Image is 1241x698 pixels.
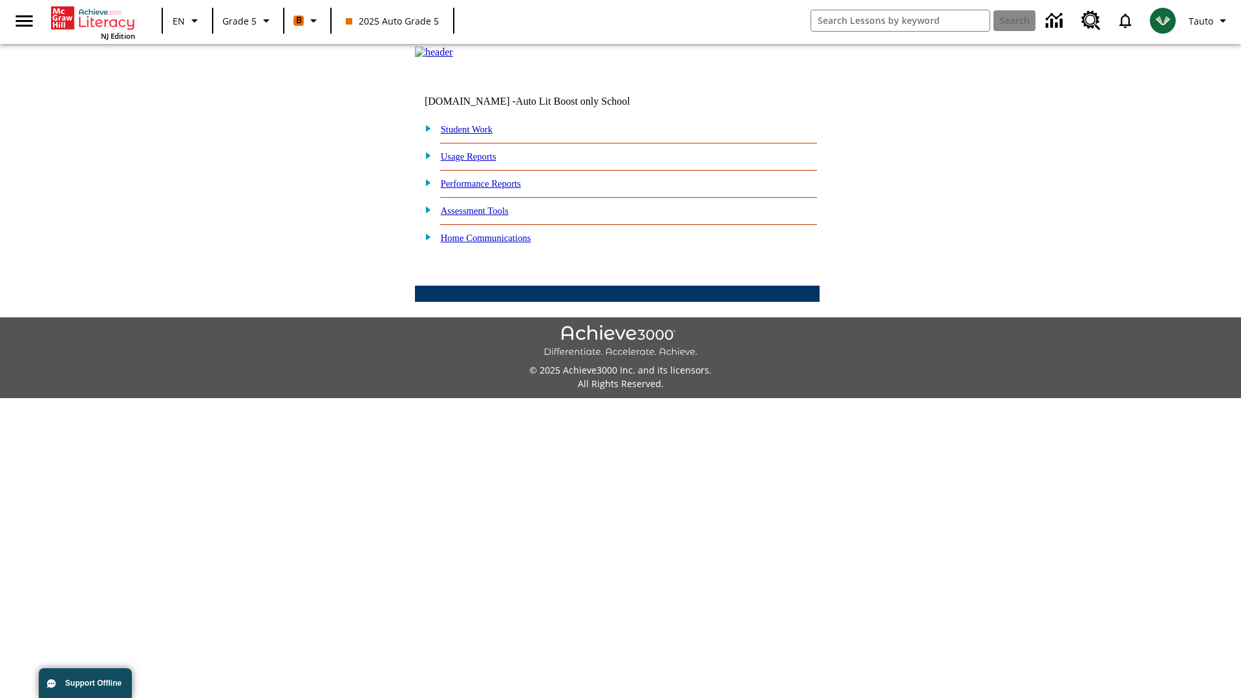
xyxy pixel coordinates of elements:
a: Assessment Tools [441,206,509,216]
button: Profile/Settings [1183,9,1236,32]
button: Language: EN, Select a language [167,9,208,32]
img: header [415,47,453,58]
button: Select a new avatar [1142,4,1183,37]
span: EN [173,14,185,28]
img: Achieve3000 Differentiate Accelerate Achieve [544,325,697,358]
input: search field [811,10,990,31]
a: Performance Reports [441,178,521,189]
button: Grade: Grade 5, Select a grade [217,9,279,32]
a: Home Communications [441,233,531,243]
span: Support Offline [65,679,122,688]
button: Support Offline [39,668,132,698]
button: Open side menu [5,2,43,40]
div: Home [51,4,135,41]
span: NJ Edition [101,31,135,41]
img: plus.gif [418,122,432,134]
img: plus.gif [418,204,432,215]
td: [DOMAIN_NAME] - [425,96,663,107]
a: Data Center [1038,3,1074,39]
a: Usage Reports [441,151,496,162]
img: plus.gif [418,149,432,161]
img: plus.gif [418,231,432,242]
img: plus.gif [418,176,432,188]
span: 2025 Auto Grade 5 [346,14,439,28]
a: Resource Center, Will open in new tab [1074,3,1108,38]
a: Notifications [1108,4,1142,37]
span: B [296,12,302,28]
a: Student Work [441,124,493,134]
span: Tauto [1189,14,1213,28]
img: avatar image [1150,8,1176,34]
button: Boost Class color is orange. Change class color [288,9,326,32]
nobr: Auto Lit Boost only School [516,96,630,107]
span: Grade 5 [222,14,257,28]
